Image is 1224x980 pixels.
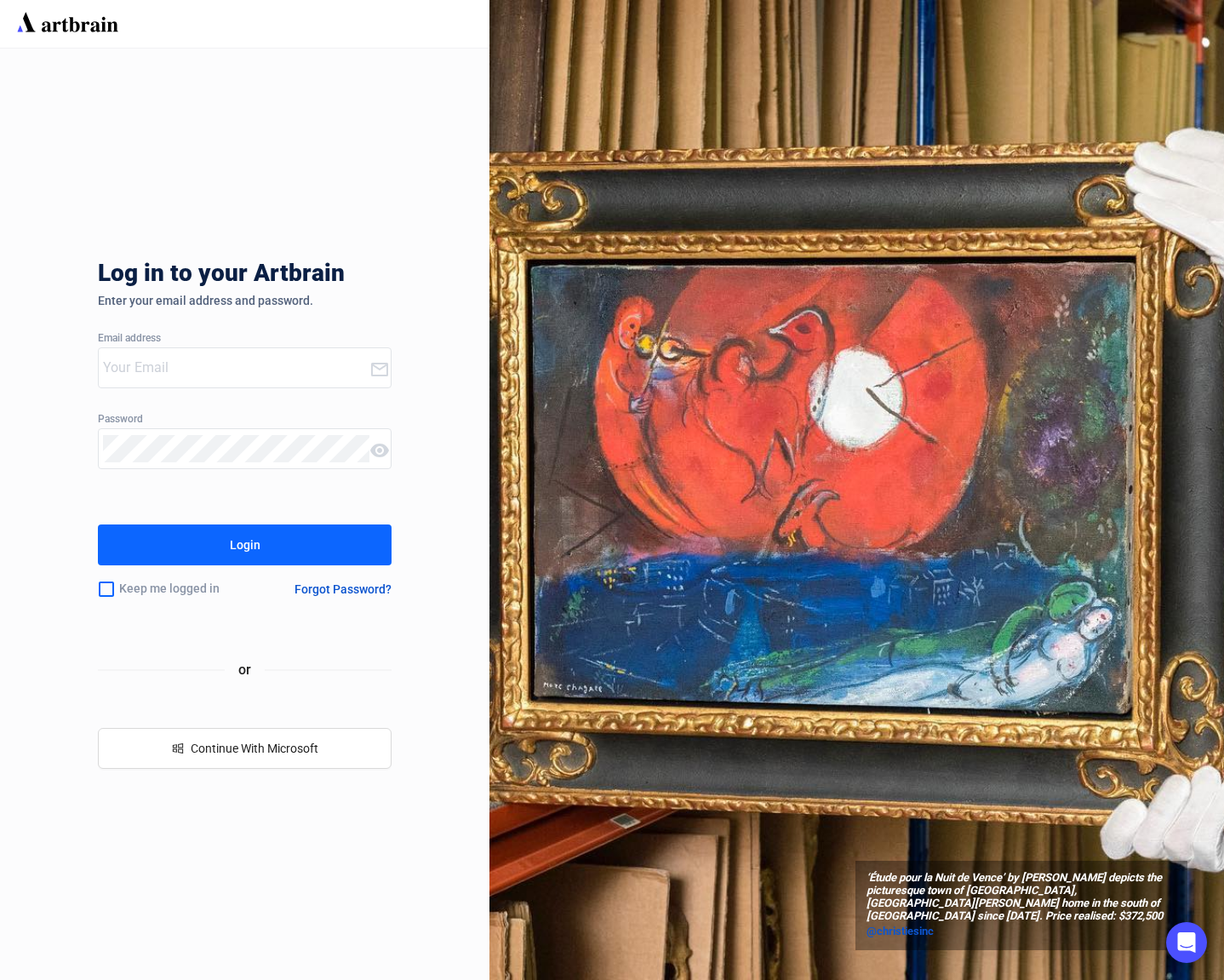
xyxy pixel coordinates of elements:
span: or [225,659,265,680]
input: Your Email [103,354,369,381]
span: windows [172,742,184,754]
button: windowsContinue With Microsoft [98,728,392,769]
div: Forgot Password? [295,582,392,596]
div: Login [230,531,260,559]
button: Login [98,524,392,565]
span: ‘Étude pour la Nuit de Vence’ by [PERSON_NAME] depicts the picturesque town of [GEOGRAPHIC_DATA],... [867,872,1176,923]
div: Enter your email address and password. [98,294,392,307]
a: @christiesinc [867,923,1176,940]
div: Email address [98,333,392,345]
span: @christiesinc [867,925,934,937]
div: Open Intercom Messenger [1166,922,1207,963]
span: Continue With Microsoft [191,742,318,755]
div: Password [98,414,392,426]
div: Keep me logged in [98,571,260,607]
div: Log in to your Artbrain [98,260,609,294]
